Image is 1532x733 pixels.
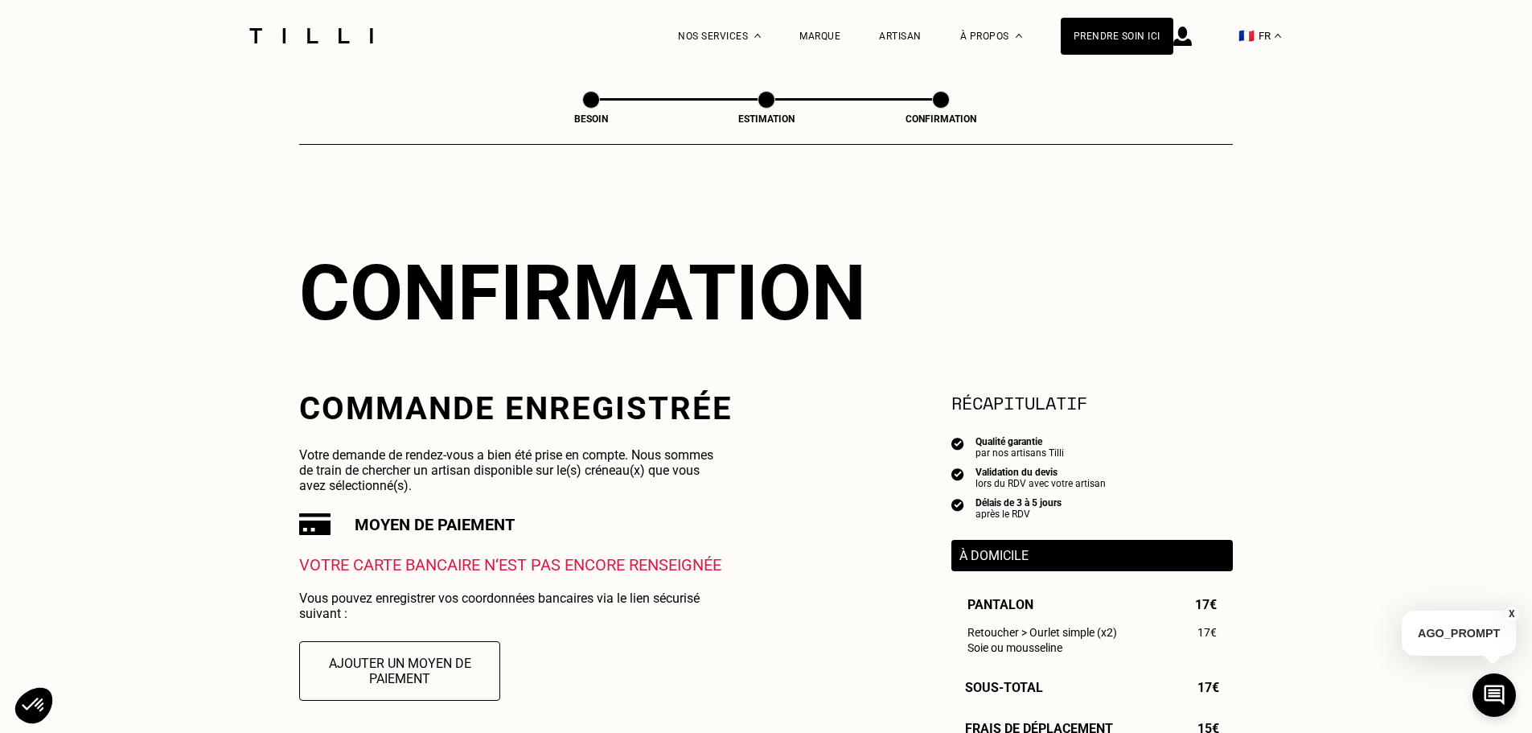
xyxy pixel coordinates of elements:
[975,478,1106,489] div: lors du RDV avec votre artisan
[686,113,847,125] div: Estimation
[1197,680,1219,695] span: 17€
[1504,605,1520,623] button: X
[1402,611,1516,656] p: AGO_PROMPT
[951,680,1233,695] div: Sous-Total
[959,548,1225,563] p: À domicile
[975,467,1106,478] div: Validation du devis
[879,31,922,42] a: Artisan
[299,248,1233,338] div: Confirmation
[1016,34,1022,38] img: Menu déroulant à propos
[799,31,840,42] a: Marque
[355,515,515,534] h3: Moyen de paiement
[975,497,1062,509] div: Délais de 3 à 5 jours
[975,447,1064,459] div: par nos artisans Tilli
[975,436,1064,447] div: Qualité garantie
[1275,34,1281,38] img: menu déroulant
[860,113,1021,125] div: Confirmation
[299,641,500,701] button: Ajouter un moyen de paiement
[951,389,1233,416] section: Récapitulatif
[1238,28,1255,43] span: 🇫🇷
[951,436,964,451] img: icon list info
[951,497,964,512] img: icon list info
[244,28,379,43] img: Logo du service de couturière Tilli
[967,626,1117,639] span: Retoucher > Ourlet simple (x2)
[511,113,672,125] div: Besoin
[1197,626,1217,639] span: 17€
[1195,597,1217,612] span: 17€
[299,513,331,535] img: Carte bancaire
[1173,27,1192,46] img: icône connexion
[967,641,1062,654] span: Soie ou mousseline
[1061,18,1173,55] a: Prendre soin ici
[299,555,733,574] p: Votre carte bancaire n‘est pas encore renseignée
[299,389,733,427] h2: Commande enregistrée
[951,467,964,481] img: icon list info
[975,509,1062,520] div: après le RDV
[299,447,728,493] p: Votre demande de rendez-vous a bien été prise en compte. Nous sommes de train de chercher un arti...
[967,597,1033,612] span: Pantalon
[754,34,761,38] img: Menu déroulant
[299,591,728,621] p: Vous pouvez enregistrer vos coordonnées bancaires via le lien sécurisé suivant :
